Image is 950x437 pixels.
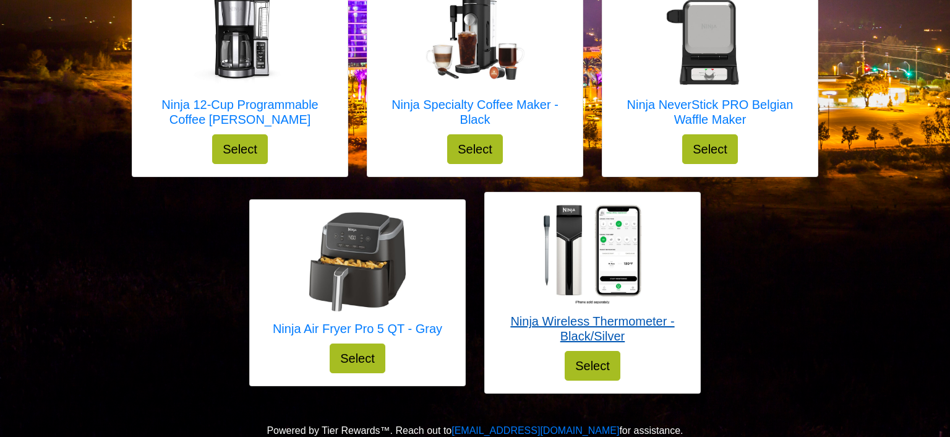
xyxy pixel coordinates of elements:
h5: Ninja Specialty Coffee Maker - Black [380,97,570,127]
img: Ninja Air Fryer Pro 5 QT - Gray [308,212,407,311]
button: Select [212,134,268,164]
a: [EMAIL_ADDRESS][DOMAIN_NAME] [451,425,619,436]
button: Select [447,134,503,164]
button: Select [330,344,385,373]
h5: Ninja NeverStick PRO Belgian Waffle Maker [615,97,805,127]
h5: Ninja Wireless Thermometer - Black/Silver [497,314,688,344]
button: Select [565,351,620,381]
button: Select [682,134,738,164]
img: Ninja Wireless Thermometer - Black/Silver [543,205,642,304]
a: Ninja Air Fryer Pro 5 QT - Gray Ninja Air Fryer Pro 5 QT - Gray [273,212,442,344]
h5: Ninja Air Fryer Pro 5 QT - Gray [273,321,442,336]
span: Powered by Tier Rewards™. Reach out to for assistance. [267,425,683,436]
h5: Ninja 12-Cup Programmable Coffee [PERSON_NAME] [145,97,335,127]
a: Ninja Wireless Thermometer - Black/Silver Ninja Wireless Thermometer - Black/Silver [497,205,688,351]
